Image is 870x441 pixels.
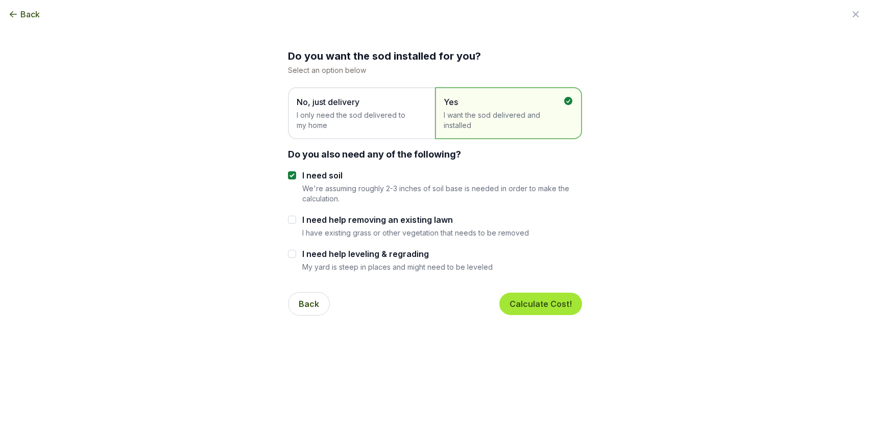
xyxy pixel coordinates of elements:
[297,110,416,131] span: I only need the sod delivered to my home
[288,292,330,316] button: Back
[288,147,582,161] div: Do you also need any of the following?
[499,293,582,315] button: Calculate Cost!
[444,110,563,131] span: I want the sod delivered and installed
[288,65,582,75] p: Select an option below
[302,262,493,272] p: My yard is steep in places and might need to be leveled
[302,214,529,226] label: I need help removing an existing lawn
[20,8,40,20] span: Back
[297,96,416,108] span: No, just delivery
[302,228,529,238] p: I have existing grass or other vegetation that needs to be removed
[444,96,563,108] span: Yes
[302,248,493,260] label: I need help leveling & regrading
[288,49,582,63] h2: Do you want the sod installed for you?
[302,169,582,181] label: I need soil
[8,8,40,20] button: Back
[302,184,582,203] p: We're assuming roughly 2-3 inches of soil base is needed in order to make the calculation.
